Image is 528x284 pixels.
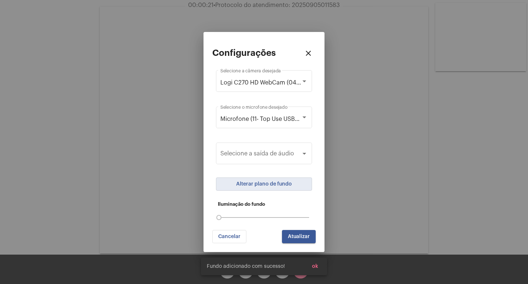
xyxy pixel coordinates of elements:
[207,263,285,270] span: Fundo adicionado com sucesso!
[306,260,324,273] button: ok
[236,181,292,187] span: Alterar plano de fundo
[304,49,313,58] mat-icon: close
[220,80,322,86] span: Logi C270 HD WebCam (046d:0825)
[288,234,310,239] span: Atualizar
[212,48,276,58] h2: Configurações
[282,230,316,243] button: Atualizar
[218,202,310,207] h5: Iluminação do fundo
[218,234,241,239] span: Cancelar
[220,116,332,122] span: Microfone (11- Top Use USB) (0d8c:0014)
[216,177,312,191] button: Alterar plano de fundo
[212,230,246,243] button: Cancelar
[312,264,318,269] span: ok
